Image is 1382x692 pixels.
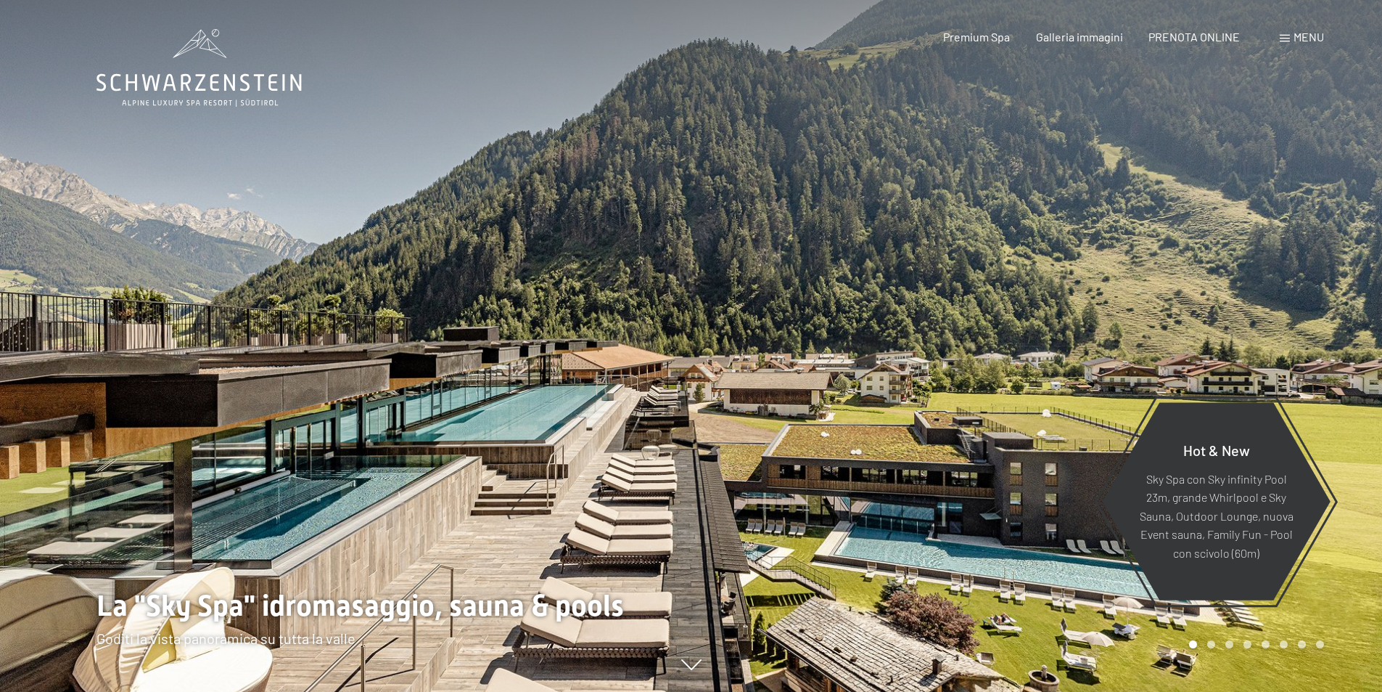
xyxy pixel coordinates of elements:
div: Carousel Pagination [1184,640,1324,648]
div: Carousel Page 5 [1262,640,1270,648]
div: Carousel Page 3 [1225,640,1233,648]
div: Carousel Page 2 [1207,640,1215,648]
div: Carousel Page 8 [1316,640,1324,648]
p: Sky Spa con Sky infinity Pool 23m, grande Whirlpool e Sky Sauna, Outdoor Lounge, nuova Event saun... [1138,469,1295,562]
a: Galleria immagini [1036,30,1123,44]
a: PRENOTA ONLINE [1148,30,1240,44]
div: Carousel Page 4 [1243,640,1251,648]
span: Menu [1293,30,1324,44]
a: Premium Spa [943,30,1010,44]
div: Carousel Page 6 [1280,640,1288,648]
div: Carousel Page 7 [1298,640,1306,648]
a: Hot & New Sky Spa con Sky infinity Pool 23m, grande Whirlpool e Sky Sauna, Outdoor Lounge, nuova ... [1101,402,1331,601]
span: Hot & New [1183,441,1250,458]
div: Carousel Page 1 (Current Slide) [1189,640,1197,648]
